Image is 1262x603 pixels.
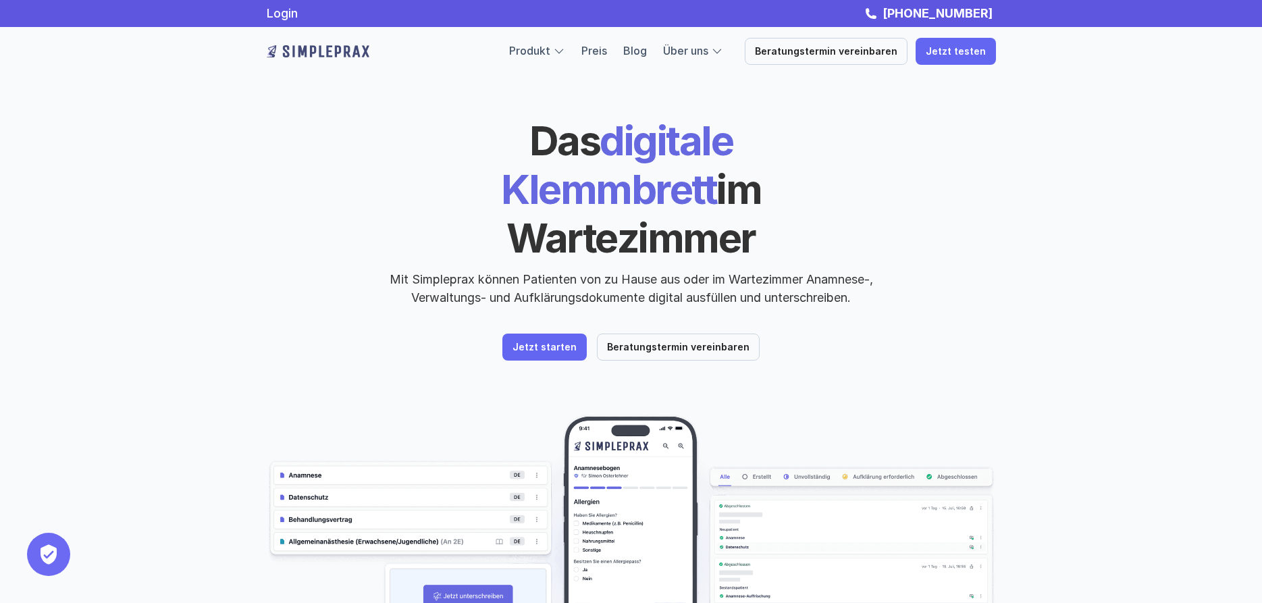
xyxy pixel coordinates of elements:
p: Jetzt testen [926,46,986,57]
a: Jetzt testen [916,38,996,65]
a: Produkt [509,44,550,57]
a: Preis [581,44,607,57]
a: Login [267,6,298,20]
p: Beratungstermin vereinbaren [607,342,750,353]
span: Das [529,116,600,165]
a: Über uns [663,44,708,57]
p: Mit Simpleprax können Patienten von zu Hause aus oder im Wartezimmer Anamnese-, Verwaltungs- und ... [378,270,885,307]
h1: digitale Klemmbrett [398,116,864,262]
p: Beratungstermin vereinbaren [755,46,897,57]
a: Beratungstermin vereinbaren [745,38,908,65]
a: Blog [623,44,647,57]
a: Jetzt starten [502,334,587,361]
p: Jetzt starten [512,342,577,353]
a: [PHONE_NUMBER] [879,6,996,20]
a: Beratungstermin vereinbaren [597,334,760,361]
span: im Wartezimmer [506,165,768,262]
strong: [PHONE_NUMBER] [883,6,993,20]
